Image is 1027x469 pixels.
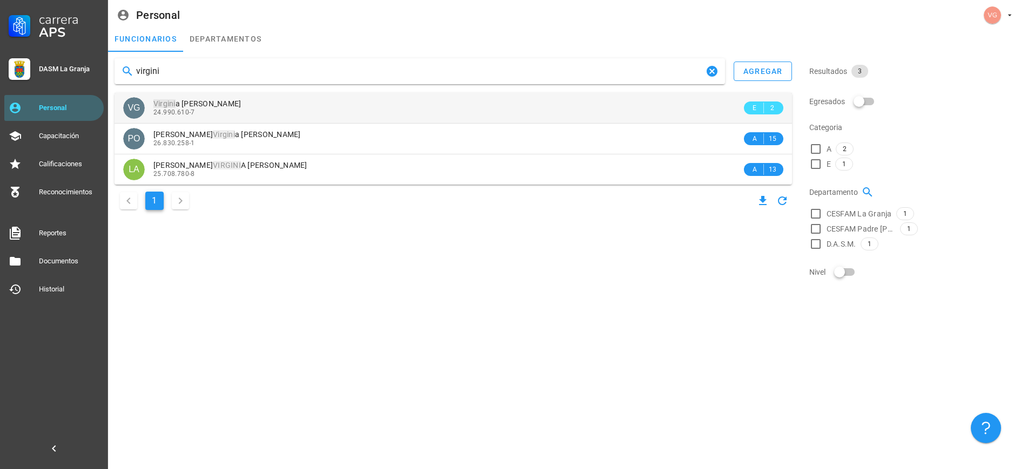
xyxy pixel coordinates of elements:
[750,103,759,113] span: E
[123,128,145,149] div: avatar
[827,239,856,249] span: D.A.S.M.
[809,259,1021,285] div: Nivel
[108,26,183,52] a: funcionarios
[907,223,911,235] span: 1
[984,6,1001,24] div: avatar
[842,158,846,170] span: 1
[39,160,99,168] div: Calificaciones
[858,65,862,78] span: 3
[153,99,241,108] span: a [PERSON_NAME]
[743,67,783,76] div: agregar
[153,170,195,178] span: 25.708.780-8
[4,248,104,274] a: Documentos
[4,95,104,121] a: Personal
[768,164,777,175] span: 13
[39,257,99,266] div: Documentos
[4,151,104,177] a: Calificaciones
[39,13,99,26] div: Carrera
[734,62,792,81] button: agregar
[4,123,104,149] a: Capacitación
[153,161,307,169] span: [PERSON_NAME] A [PERSON_NAME]
[39,104,99,112] div: Personal
[39,65,99,73] div: DASM La Granja
[136,9,180,21] div: Personal
[868,238,871,250] span: 1
[4,220,104,246] a: Reportes
[115,189,194,213] nav: Navegación de paginación
[153,130,301,139] span: [PERSON_NAME] a [PERSON_NAME]
[750,133,759,144] span: A
[809,58,1021,84] div: Resultados
[153,139,195,147] span: 26.830.258-1
[213,161,241,169] mark: VIRGINI
[809,114,1021,140] div: Categoria
[827,208,892,219] span: CESFAM La Granja
[153,108,195,116] span: 24.990.610-7
[768,103,777,113] span: 2
[706,65,719,78] button: Clear
[39,229,99,237] div: Reportes
[183,26,268,52] a: departamentos
[145,192,164,210] button: Página actual, página 1
[4,276,104,302] a: Historial
[768,133,777,144] span: 15
[127,97,140,119] span: VG
[827,223,896,234] span: CESFAM Padre [PERSON_NAME]
[123,97,145,119] div: avatar
[809,179,1021,205] div: Departamento
[750,164,759,175] span: A
[127,128,140,149] span: PO
[39,188,99,196] div: Reconocimientos
[39,285,99,294] div: Historial
[129,159,139,180] span: LA
[213,130,235,139] mark: Virgini
[123,159,145,180] div: avatar
[827,144,831,154] span: A
[827,159,831,169] span: E
[4,179,104,205] a: Reconocimientos
[153,99,176,108] mark: Virgini
[903,208,907,220] span: 1
[39,26,99,39] div: APS
[39,132,99,140] div: Capacitación
[136,63,703,80] input: Buscar funcionarios…
[843,143,847,155] span: 2
[809,89,1021,114] div: Egresados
